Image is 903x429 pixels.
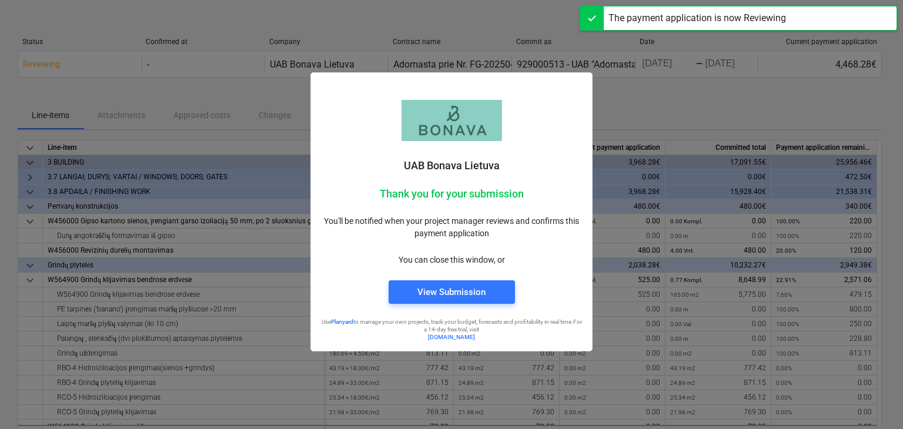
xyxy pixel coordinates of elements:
[320,159,583,173] p: UAB Bonava Lietuva
[608,11,786,25] div: The payment application is now Reviewing
[428,334,475,340] a: [DOMAIN_NAME]
[417,284,486,300] div: View Submission
[331,319,353,325] a: Planyard
[389,280,515,304] button: View Submission
[320,187,583,201] p: Thank you for your submission
[320,215,583,240] p: You'll be notified when your project manager reviews and confirms this payment application
[320,318,583,334] p: Use to manage your own projects, track your budget, forecasts and profitability in real time. For...
[320,254,583,266] p: You can close this window, or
